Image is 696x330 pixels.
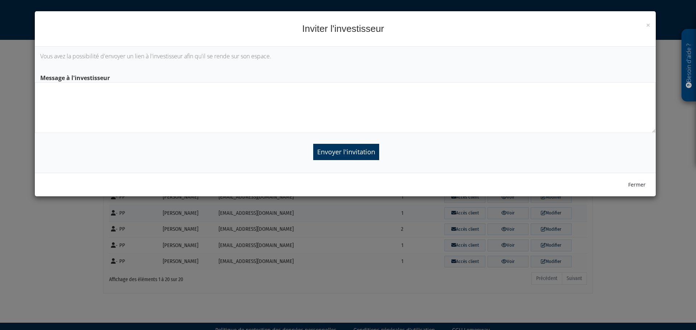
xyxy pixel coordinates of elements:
[40,52,650,60] p: Vous avez la possibilité d'envoyer un lien à l'investisseur afin qu'il se rende sur son espace.
[40,22,650,35] h4: Inviter l'investisseur
[623,179,650,191] button: Fermer
[646,20,650,30] span: ×
[35,71,656,82] label: Message à l'investisseur
[685,33,693,98] p: Besoin d'aide ?
[313,144,379,160] input: Envoyer l'invitation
